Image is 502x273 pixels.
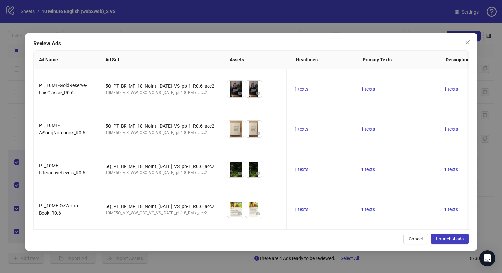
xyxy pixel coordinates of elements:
[294,126,308,132] span: 1 texts
[227,81,244,97] img: Asset 1
[238,131,242,136] span: eye
[236,129,244,137] button: Preview
[39,123,85,135] span: PT_10ME-AiSongNotebook_R0.6
[100,51,224,69] th: Ad Set
[444,126,458,132] span: 1 texts
[292,85,311,93] button: 1 texts
[408,236,422,241] span: Cancel
[39,203,81,216] span: PT_10ME-OzWizard-Book_R0.6
[105,163,214,170] div: 5Q_PT_BR_MF_18_NoInt_[DATE]_VS_pb-1_R0.6_acc2
[105,130,214,136] div: 10ME5Q_MIX_WW_CBO_VO_VS_[DATE]_pb1-8_RMix_acc2
[444,167,458,172] span: 1 texts
[227,201,244,218] img: Asset 1
[441,205,460,213] button: 1 texts
[245,81,262,97] img: Asset 2
[361,207,375,212] span: 1 texts
[441,85,460,93] button: 1 texts
[105,170,214,176] div: 10ME5Q_MIX_WW_CBO_VO_VS_[DATE]_pb1-8_RMix_acc2
[245,161,262,177] img: Asset 2
[358,85,377,93] button: 1 texts
[292,205,311,213] button: 1 texts
[361,126,375,132] span: 1 texts
[256,211,260,216] span: eye
[227,121,244,137] img: Asset 1
[105,210,214,216] div: 10ME5Q_MIX_WW_CBO_VO_VS_[DATE]_pb1-8_RMix_acc2
[238,211,242,216] span: eye
[227,161,244,177] img: Asset 1
[436,236,463,241] span: Launch 4 ads
[256,91,260,96] span: eye
[238,91,242,96] span: eye
[39,83,87,95] span: PT_10ME-GoldReserve-LuisClassic_R0.6
[292,165,311,173] button: 1 texts
[236,210,244,218] button: Preview
[441,165,460,173] button: 1 texts
[33,40,469,48] div: Review Ads
[105,82,214,90] div: 5Q_PT_BR_MF_18_NoInt_[DATE]_VS_pb-1_R0.6_acc2
[245,201,262,218] img: Asset 2
[361,86,375,92] span: 1 texts
[403,234,428,244] button: Cancel
[256,131,260,136] span: eye
[291,51,357,69] th: Headlines
[254,129,262,137] button: Preview
[294,86,308,92] span: 1 texts
[294,167,308,172] span: 1 texts
[105,90,214,96] div: 10ME5Q_MIX_WW_CBO_VO_VS_[DATE]_pb1-8_RMix_acc2
[254,89,262,97] button: Preview
[236,89,244,97] button: Preview
[444,86,458,92] span: 1 texts
[479,250,495,266] div: Open Intercom Messenger
[236,170,244,177] button: Preview
[294,207,308,212] span: 1 texts
[358,205,377,213] button: 1 texts
[105,122,214,130] div: 5Q_PT_BR_MF_18_NoInt_[DATE]_VS_pb-1_R0.6_acc2
[254,170,262,177] button: Preview
[462,37,473,48] button: Close
[358,125,377,133] button: 1 texts
[105,203,214,210] div: 5Q_PT_BR_MF_18_NoInt_[DATE]_VS_pb-1_R0.6_acc2
[39,163,85,175] span: PT_10ME-InteractiveLevels_R0.6
[361,167,375,172] span: 1 texts
[358,165,377,173] button: 1 texts
[441,125,460,133] button: 1 texts
[430,234,469,244] button: Launch 4 ads
[238,171,242,176] span: eye
[357,51,440,69] th: Primary Texts
[256,171,260,176] span: eye
[254,210,262,218] button: Preview
[465,40,470,45] span: close
[34,51,100,69] th: Ad Name
[444,207,458,212] span: 1 texts
[224,51,291,69] th: Assets
[292,125,311,133] button: 1 texts
[245,121,262,137] img: Asset 2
